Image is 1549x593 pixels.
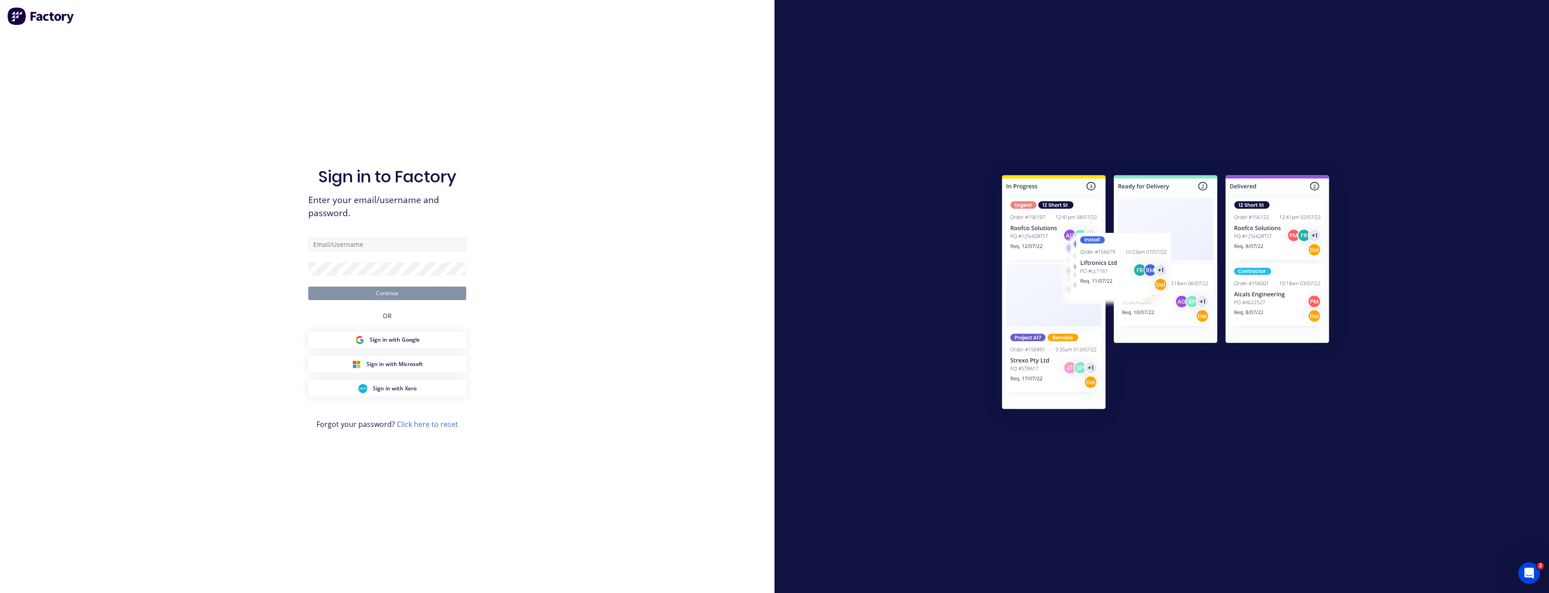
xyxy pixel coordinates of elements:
[373,385,417,393] span: Sign in with Xero
[383,300,392,331] div: OR
[7,7,75,25] img: Factory
[358,384,367,393] img: Xero Sign in
[1518,562,1540,584] iframe: Intercom live chat
[1537,562,1544,570] span: 2
[308,356,466,373] button: Microsoft Sign inSign in with Microsoft
[308,380,466,397] button: Xero Sign inSign in with Xero
[370,336,420,344] span: Sign in with Google
[308,331,466,348] button: Google Sign inSign in with Google
[318,167,456,186] h1: Sign in to Factory
[366,360,423,368] span: Sign in with Microsoft
[355,335,364,344] img: Google Sign in
[982,157,1349,431] img: Sign in
[397,419,458,429] a: Click here to reset
[308,194,466,220] span: Enter your email/username and password.
[308,287,466,300] button: Continue
[352,360,361,369] img: Microsoft Sign in
[316,419,458,430] span: Forgot your password?
[308,238,466,251] input: Email/Username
